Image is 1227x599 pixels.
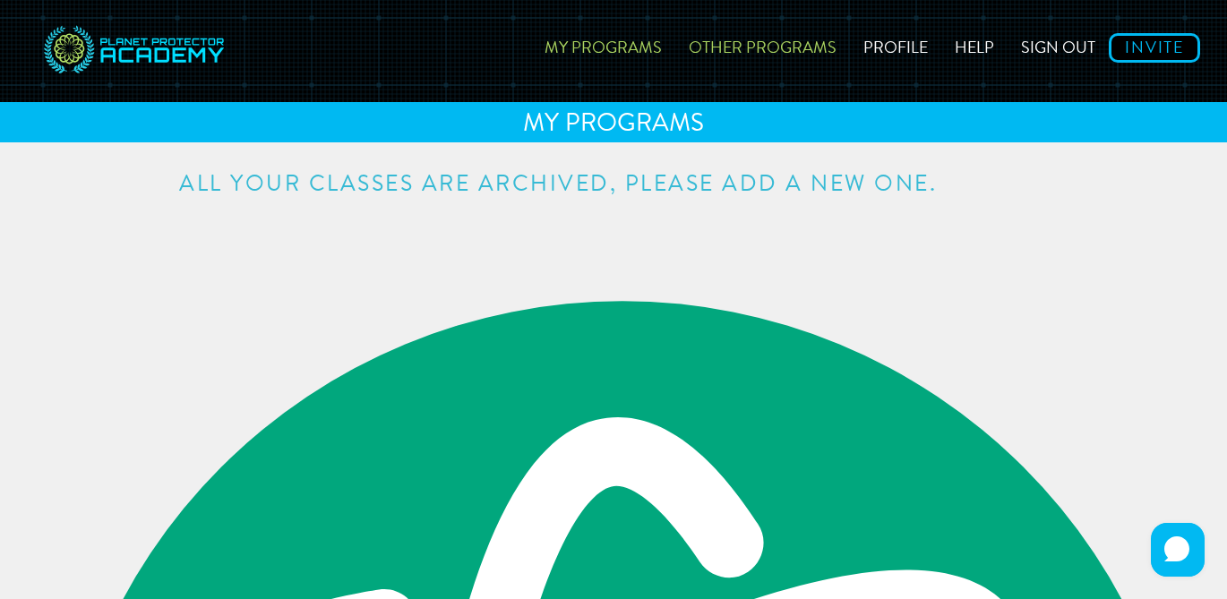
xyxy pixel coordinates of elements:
[531,13,675,77] a: My Programs
[1109,33,1200,63] a: Invite
[1146,518,1209,581] iframe: HelpCrunch
[941,13,1008,77] a: Help
[179,174,1048,196] h3: All your classes are archived, please add a new one.
[675,13,850,77] a: Other Programs
[850,13,941,77] a: Profile
[40,13,228,89] img: svg+xml;base64,PD94bWwgdmVyc2lvbj0iMS4wIiBlbmNvZGluZz0idXRmLTgiPz4NCjwhLS0gR2VuZXJhdG9yOiBBZG9iZS...
[1008,13,1109,77] a: Sign out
